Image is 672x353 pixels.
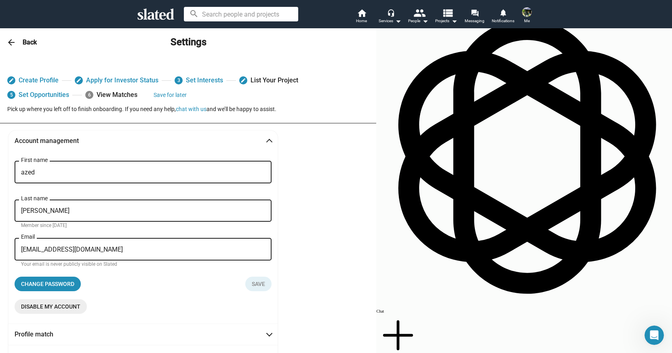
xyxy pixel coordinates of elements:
a: Apply for Investor Status [75,73,158,88]
button: Save [245,277,272,291]
div: Account management [8,151,278,324]
span: Change password [21,277,74,291]
button: chat with us [176,106,206,112]
mat-hint: Member since [DATE] [21,223,67,229]
mat-expansion-panel-header: Profile match [8,324,278,345]
mat-icon: edit [8,78,14,83]
a: 3Set Interests [175,73,223,88]
input: Search people and projects [184,7,298,21]
mat-icon: edit [240,78,246,83]
span: Disable my account [21,299,80,314]
mat-icon: edit [76,78,82,83]
mat-hint: Your email is never publicly visible on Slated [21,261,117,268]
mat-panel-title: Account management [15,137,87,145]
h3: Back [23,38,37,46]
span: Save [252,277,265,291]
mat-icon: home [357,8,367,18]
mat-panel-title: Profile match [15,330,87,338]
button: Change password [15,277,81,291]
button: Disable my account [15,299,87,314]
span: 6 [85,91,93,99]
span: 3 [175,76,183,84]
div: Chat [376,309,672,313]
mat-expansion-panel-header: Account management [8,130,278,151]
a: Home [348,8,376,26]
div: Pick up where you left off to finish onboarding. If you need any help, and we’ll be happy to assist. [7,105,276,113]
h2: Settings [170,36,206,49]
iframe: Intercom live chat [645,326,664,345]
a: Create Profile [7,73,59,88]
a: 5Set Opportunities [7,88,69,102]
mat-icon: arrow_back [6,38,16,47]
a: List Your Project [239,73,298,88]
span: Home [356,16,367,26]
button: Save for later [154,88,187,102]
span: 5 [7,91,15,99]
div: View Matches [85,88,137,102]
